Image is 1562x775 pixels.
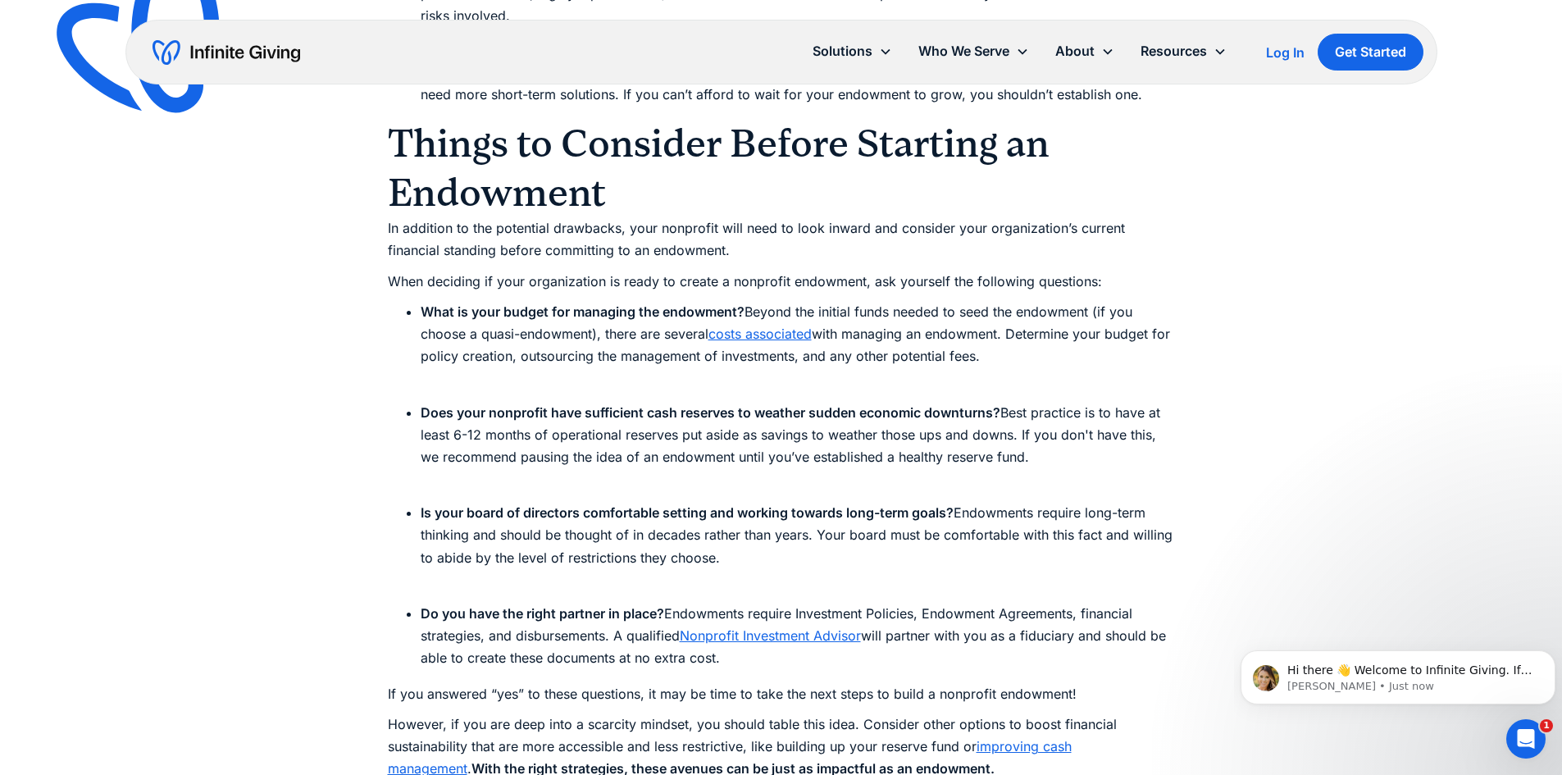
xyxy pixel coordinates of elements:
li: Beyond the initial funds needed to seed the endowment (if you choose a quasi-endowment), there ar... [421,301,1175,390]
li: Endowments require long-term thinking and should be thought of in decades rather than years. Your... [421,502,1175,591]
iframe: Intercom notifications message [1234,616,1562,731]
div: About [1055,40,1095,62]
a: Log In [1266,43,1305,62]
strong: Do you have the right partner in place? [421,605,664,622]
div: Resources [1127,34,1240,69]
div: Solutions [799,34,905,69]
span: 1 [1540,719,1553,732]
iframe: Intercom live chat [1506,719,1546,759]
a: home [153,39,300,66]
div: Who We Serve [905,34,1042,69]
li: Endowments require Investment Policies, Endowment Agreements, financial strategies, and disbursem... [421,603,1175,670]
p: If you answered “yes” to these questions, it may be time to take the next steps to build a nonpro... [388,683,1175,705]
p: When deciding if your organization is ready to create a nonprofit endowment, ask yourself the fol... [388,271,1175,293]
a: Nonprofit Investment Advisor [680,627,861,644]
strong: What is your budget for managing the endowment? [421,303,745,320]
p: In addition to the potential drawbacks, your nonprofit will need to look inward and consider your... [388,217,1175,262]
div: Resources [1141,40,1207,62]
li: Best practice is to have at least 6-12 months of operational reserves put aside as savings to wea... [421,402,1175,491]
strong: Is your board of directors comfortable setting and working towards long-term goals? [421,504,954,521]
a: costs associated [708,326,812,342]
div: Who We Serve [918,40,1009,62]
div: Log In [1266,46,1305,59]
div: Solutions [813,40,872,62]
strong: Does your nonprofit have sufficient cash reserves to weather sudden economic downturns? [421,404,1000,421]
div: About [1042,34,1127,69]
a: Get Started [1318,34,1423,71]
h2: Things to Consider Before Starting an Endowment [388,119,1175,217]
